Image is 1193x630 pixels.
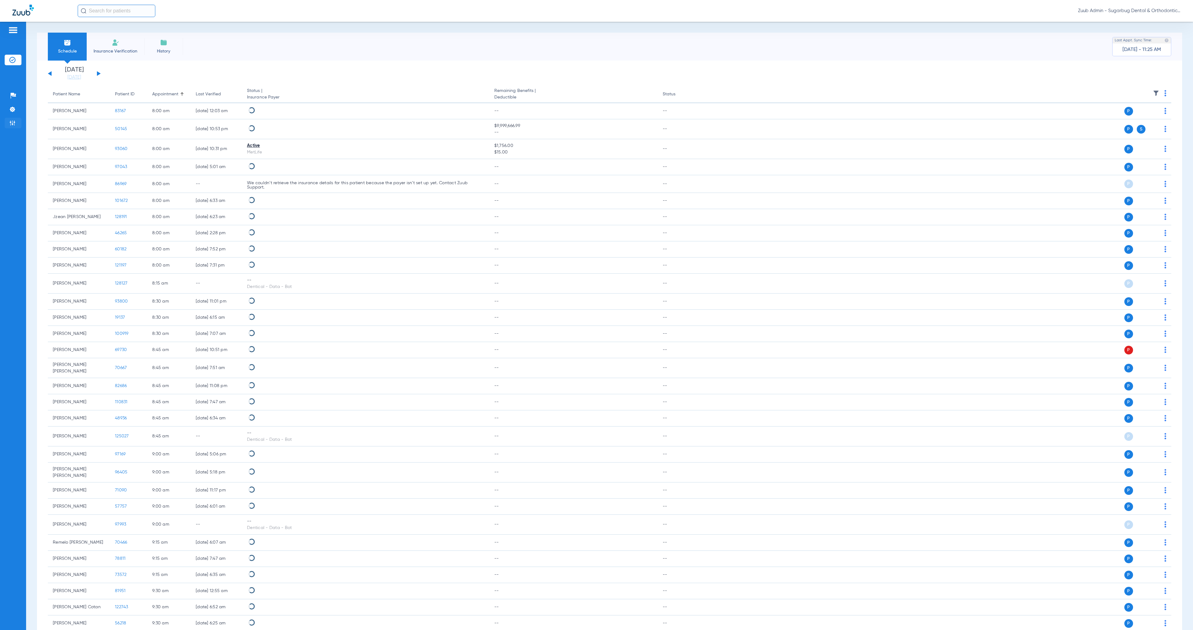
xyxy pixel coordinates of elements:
span: -- [494,348,499,352]
td: 9:00 AM [147,446,191,463]
img: group-dot-blue.svg [1164,146,1166,152]
td: [PERSON_NAME] [48,427,110,446]
td: [DATE] 12:03 AM [191,103,242,119]
td: -- [658,583,700,599]
span: $9,999,666.99 [494,123,653,129]
td: -- [658,567,700,583]
td: [PERSON_NAME] [48,193,110,209]
span: P [1124,502,1133,511]
span: -- [494,247,499,251]
td: 8:00 AM [147,241,191,258]
div: Dentical - Data - Bot [247,284,484,290]
span: P [1124,555,1133,563]
span: -- [494,129,653,136]
td: [PERSON_NAME] [48,482,110,499]
td: 8:30 AM [147,326,191,342]
td: -- [658,326,700,342]
span: Last Appt. Sync Time: [1115,37,1152,43]
td: [DATE] 6:15 AM [191,310,242,326]
td: 8:15 AM [147,274,191,294]
img: group-dot-blue.svg [1164,280,1166,286]
span: -- [494,540,499,545]
td: 9:30 AM [147,599,191,615]
span: 101672 [115,199,128,203]
td: 8:45 AM [147,410,191,427]
td: [DATE] 11:01 PM [191,294,242,310]
td: -- [191,274,242,294]
span: P [1124,346,1133,354]
img: group-dot-blue.svg [1164,555,1166,562]
img: group-dot-blue.svg [1164,433,1166,439]
td: [PERSON_NAME] [48,258,110,274]
span: Schedule [53,48,82,54]
span: P [1124,197,1133,205]
div: -- [247,518,484,525]
input: Search for patients [78,5,155,17]
span: 125027 [115,434,129,438]
span: P [1124,213,1133,221]
img: group-dot-blue.svg [1164,230,1166,236]
span: $1,756.00 [494,143,653,149]
td: 8:00 AM [147,159,191,175]
div: Patient ID [115,91,135,98]
span: 86969 [115,182,126,186]
td: 8:00 AM [147,193,191,209]
span: -- [494,315,499,320]
div: -- [247,430,484,436]
img: group-dot-blue.svg [1164,314,1166,321]
td: [PERSON_NAME] Cotan [48,599,110,615]
td: -- [658,175,700,193]
td: [PERSON_NAME] [48,159,110,175]
td: 8:00 AM [147,139,191,159]
span: -- [494,231,499,235]
span: -- [494,384,499,388]
div: Appointment [152,91,186,98]
span: -- [494,556,499,561]
td: [PERSON_NAME] [48,310,110,326]
td: 8:45 AM [147,342,191,358]
td: [PERSON_NAME] [48,446,110,463]
span: 19137 [115,315,125,320]
span: Insurance Verification [91,48,139,54]
td: -- [658,599,700,615]
span: 128127 [115,281,128,285]
span: P [1124,297,1133,306]
td: -- [191,427,242,446]
span: -- [494,589,499,593]
span: P [1124,468,1133,477]
div: Patient Name [53,91,80,98]
td: -- [658,274,700,294]
img: group-dot-blue.svg [1164,214,1166,220]
td: [DATE] 6:35 AM [191,567,242,583]
td: -- [658,258,700,274]
span: P [1124,229,1133,238]
span: P [1124,180,1133,188]
td: 9:15 AM [147,551,191,567]
span: -- [494,573,499,577]
td: [DATE] 6:23 AM [191,209,242,225]
span: -- [494,299,499,304]
td: 8:45 AM [147,358,191,378]
td: 9:30 AM [147,583,191,599]
img: group-dot-blue.svg [1164,383,1166,389]
span: P [1124,125,1133,134]
img: group-dot-blue.svg [1164,126,1166,132]
td: [DATE] 7:52 PM [191,241,242,258]
td: -- [658,342,700,358]
div: Active [247,143,484,149]
span: P [1124,107,1133,116]
td: -- [658,551,700,567]
img: filter.svg [1153,90,1159,96]
td: -- [658,209,700,225]
span: 50145 [115,127,127,131]
img: group-dot-blue.svg [1164,620,1166,626]
span: 71090 [115,488,127,492]
td: [PERSON_NAME] [48,551,110,567]
td: 9:00 AM [147,463,191,482]
img: group-dot-blue.svg [1164,487,1166,493]
img: group-dot-blue.svg [1164,181,1166,187]
td: -- [658,103,700,119]
td: [DATE] 6:34 AM [191,410,242,427]
td: -- [658,427,700,446]
td: [DATE] 6:33 AM [191,193,242,209]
